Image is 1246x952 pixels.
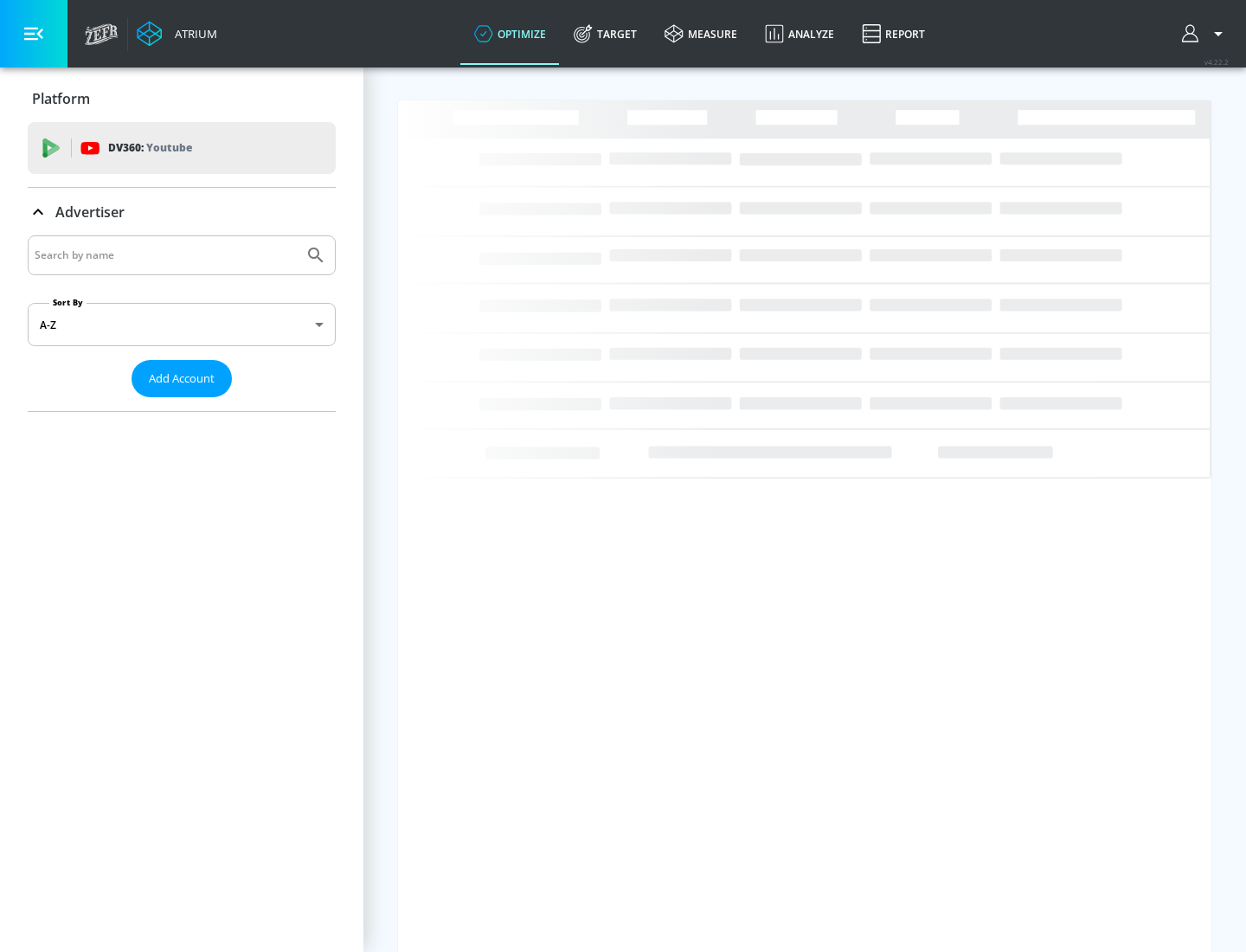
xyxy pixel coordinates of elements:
button: Add Account [132,360,232,397]
span: v 4.22.2 [1204,57,1229,67]
div: A-Z [28,303,336,346]
div: Atrium [168,26,217,42]
label: Sort By [49,297,87,308]
a: measure [651,3,751,65]
div: Advertiser [28,235,336,411]
p: Youtube [146,138,192,157]
p: Advertiser [55,203,125,222]
a: Report [848,3,939,65]
div: Platform [28,74,336,123]
nav: list of Advertiser [28,397,336,411]
a: optimize [460,3,560,65]
a: Atrium [137,21,217,47]
p: Platform [32,89,90,108]
div: DV360: Youtube [28,122,336,174]
span: Add Account [149,369,215,389]
div: Advertiser [28,188,336,236]
input: Search by name [35,244,297,267]
a: Analyze [751,3,848,65]
p: DV360: [108,138,192,158]
a: Target [560,3,651,65]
